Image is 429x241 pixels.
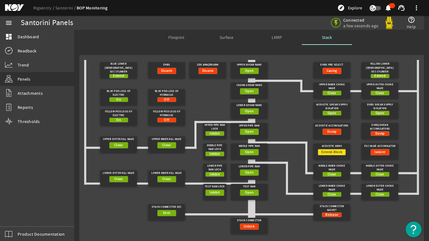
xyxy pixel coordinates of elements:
div: Blue Pod Loss of Electric [102,89,135,97]
span: Close [376,90,384,96]
div: Acoustic Arms [315,143,349,149]
span: Readback [18,48,36,54]
span: Open [328,110,336,116]
span: Open [245,190,253,196]
div: Lower Pipe Ram Lock [204,164,225,172]
div: Upper Pipe Ram [233,123,266,129]
span: Stack [322,35,332,40]
span: Inhibit [209,171,220,178]
span: Trend [18,62,29,68]
button: Explore [335,3,365,13]
span: Explore [348,5,362,11]
span: Dashboard [18,34,39,40]
span: Open [245,149,253,155]
span: Open [245,68,253,74]
div: EDS Arm/Disarm [191,62,225,68]
span: Close [376,171,384,178]
span: Thresholds [18,118,40,125]
span: Connected [343,17,378,23]
span: Open [245,169,253,176]
mat-icon: dashboard [5,33,13,40]
span: Close [162,176,171,182]
span: Dump [327,129,336,135]
div: Blue Lower [DEMOGRAPHIC_DATA] Sec Cylinder [102,62,135,74]
div: Lower Pipe Ram [233,164,266,169]
div: Upper Pipe Ram Lock [204,123,225,131]
span: Off [164,117,169,123]
span: Open [245,108,253,115]
div: EHBS Pre Select [315,62,349,68]
a: Rigsentry [33,5,55,11]
span: Inhibit [209,131,220,137]
div: Upper Shear Rams [233,62,266,68]
div: Acoustic Shear Supply Isolation [315,103,349,111]
div: Lower Outer Kill Valve [102,170,135,176]
div: Casing Shear Rams [233,83,266,88]
span: Off [164,97,169,103]
a: Santorini [55,5,77,11]
div: Upper Outer Kill Valve [102,137,135,142]
div: Test Ram Lock [204,184,225,190]
span: Extend [113,73,124,79]
span: Surface [220,35,233,40]
span: Unlock [244,223,255,230]
span: Close [328,90,336,96]
div: Lower Inner Kill Valve [150,170,183,176]
div: Middle Outer Choke Valve [363,164,397,172]
span: Help [407,24,416,30]
div: Upper Inner Kill Valve [150,137,183,142]
div: Lower Shear Rams [233,103,266,108]
div: Blue Pod Loss of Hydraulic [150,89,183,97]
button: more_vert [409,0,424,15]
span: Open [245,88,253,94]
div: Yellow Pod Loss of Electric [102,110,135,118]
span: Dump [375,131,384,137]
span: Flexjoint [168,35,184,40]
span: LMRP [272,35,282,40]
mat-icon: support_agent [398,4,405,12]
span: Disarm [161,68,172,74]
span: Extend-Block [321,149,342,155]
mat-icon: help_outline [408,16,415,24]
div: FSC Valve Accumulator [363,143,397,149]
div: Upper Inner Choke Valve [315,83,349,91]
mat-icon: menu [5,19,13,27]
span: Close [162,142,171,148]
div: EHBS Shear Supply Isolation [363,103,397,111]
div: Stack Connector Gasket [315,204,349,212]
div: Middle Pipe Ram [233,143,266,149]
div: Stack Connector [233,218,266,223]
span: Panels [18,76,30,82]
mat-icon: notifications [384,4,392,12]
div: Middle Inner Choke Valve [315,164,349,172]
div: Test Ram [233,184,266,190]
div: Yellow Lower [DEMOGRAPHIC_DATA] Sec Cylinder [363,62,397,74]
div: EHBS [150,62,183,68]
div: Santorini Panels [21,20,73,26]
span: Inhibit [209,190,220,196]
span: Close [328,191,336,198]
span: Open [245,129,253,135]
img: Yellowpod.svg [383,17,395,29]
span: Vent [163,210,170,216]
span: On [116,97,121,103]
div: Lower Inner Choke Valve [315,184,349,192]
span: Attachments [18,90,43,96]
div: Acoustic Accumulators [315,123,349,129]
div: Lower Outer Choke Valve [363,184,397,192]
span: Isolate [374,149,385,155]
span: Disarm [202,68,214,74]
span: Product Documentation [18,231,65,237]
a: BOP Monitoring [77,5,108,11]
div: Stack Connector Sec [150,204,183,210]
span: Inhibit [209,151,220,157]
div: Yellow Pod Loss of Hydraulic [150,110,183,118]
span: a few seconds ago [343,23,378,29]
span: Close [114,176,123,182]
span: Casing [327,68,337,74]
div: EHBS/Shear Accumulators [363,123,397,131]
mat-icon: explore [337,4,345,12]
span: On [116,117,121,123]
div: Middle Pipe Ram Lock [204,143,225,152]
span: Open [376,110,384,116]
